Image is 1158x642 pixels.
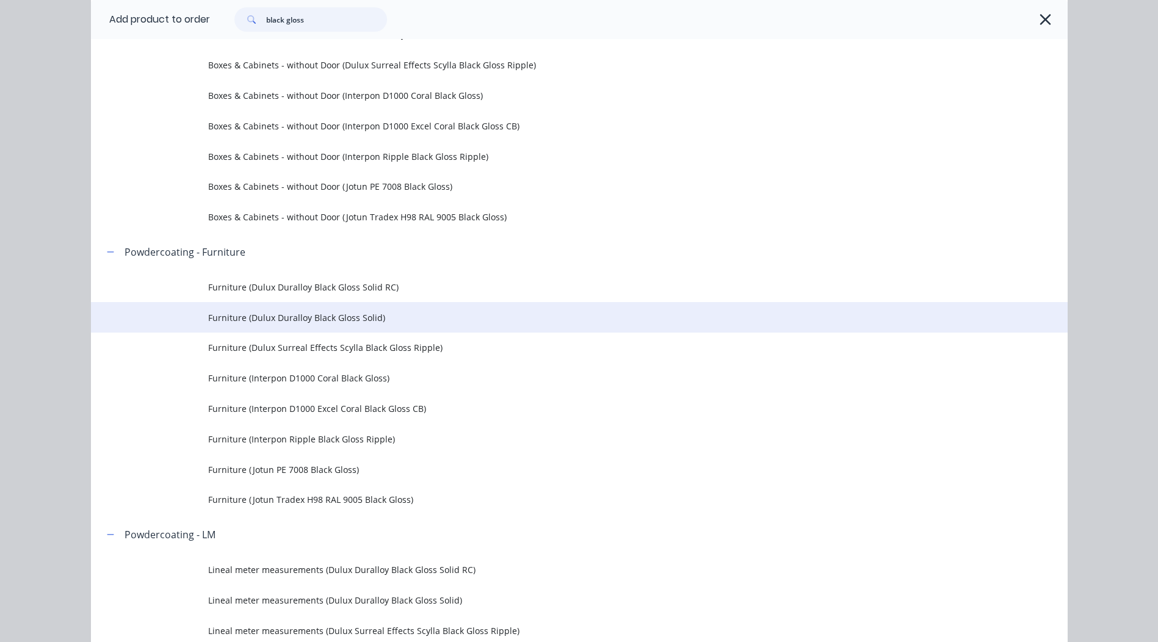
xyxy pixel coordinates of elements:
[208,150,896,163] span: Boxes & Cabinets - without Door (Interpon Ripple Black Gloss Ripple)
[208,311,896,324] span: Furniture (Dulux Duralloy Black Gloss Solid)
[266,7,387,32] input: Search...
[208,624,896,637] span: Lineal meter measurements (Dulux Surreal Effects Scylla Black Gloss Ripple)
[208,341,896,354] span: Furniture (Dulux Surreal Effects Scylla Black Gloss Ripple)
[208,563,896,576] span: Lineal meter measurements (Dulux Duralloy Black Gloss Solid RC)
[208,211,896,223] span: Boxes & Cabinets - without Door (Jotun Tradex H98 RAL 9005 Black Gloss)
[208,59,896,71] span: Boxes & Cabinets - without Door (Dulux Surreal Effects Scylla Black Gloss Ripple)
[208,493,896,506] span: Furniture (Jotun Tradex H98 RAL 9005 Black Gloss)
[208,463,896,476] span: Furniture (Jotun PE 7008 Black Gloss)
[125,527,215,542] div: Powdercoating - LM
[208,180,896,193] span: Boxes & Cabinets - without Door (Jotun PE 7008 Black Gloss)
[125,245,245,259] div: Powdercoating - Furniture
[208,120,896,132] span: Boxes & Cabinets - without Door (Interpon D1000 Excel Coral Black Gloss CB)
[208,594,896,607] span: Lineal meter measurements (Dulux Duralloy Black Gloss Solid)
[208,402,896,415] span: Furniture (Interpon D1000 Excel Coral Black Gloss CB)
[208,281,896,294] span: Furniture (Dulux Duralloy Black Gloss Solid RC)
[208,89,896,102] span: Boxes & Cabinets - without Door (Interpon D1000 Coral Black Gloss)
[208,433,896,445] span: Furniture (Interpon Ripple Black Gloss Ripple)
[208,372,896,384] span: Furniture (Interpon D1000 Coral Black Gloss)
